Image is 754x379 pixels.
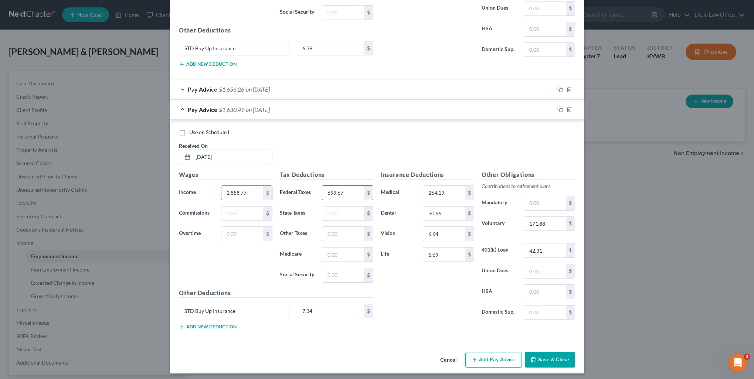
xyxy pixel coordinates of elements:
div: $ [364,41,373,55]
label: Overtime [175,226,217,241]
label: HSA [478,22,520,37]
label: 401(k) Loan [478,243,520,258]
label: State Taxes [276,206,318,221]
input: 0.00 [322,6,364,20]
div: $ [364,247,373,262]
label: Domestic Sup. [478,305,520,320]
input: 0.00 [423,186,465,200]
span: 3 [744,354,750,360]
div: $ [364,227,373,241]
h5: Wages [179,170,272,180]
label: Voluntary [478,216,520,231]
div: $ [364,186,373,200]
div: $ [263,227,272,241]
h5: Other Deductions [179,288,373,298]
label: Medical [377,185,419,200]
div: $ [465,206,474,221]
input: 0.00 [221,227,263,241]
input: 0.00 [423,227,465,241]
label: Social Security [276,268,318,283]
input: 0.00 [524,285,566,299]
div: $ [263,186,272,200]
input: 0.00 [297,41,364,55]
input: 0.00 [221,206,263,221]
div: $ [566,1,575,16]
div: $ [263,206,272,221]
div: $ [566,305,575,320]
div: $ [465,186,474,200]
div: $ [364,268,373,282]
button: Add new deduction [179,61,237,67]
button: Cancel [434,353,462,368]
input: 0.00 [524,196,566,210]
div: $ [566,217,575,231]
span: Received On [179,143,208,149]
label: Social Security [276,5,318,20]
input: 0.00 [322,186,364,200]
div: $ [566,264,575,278]
input: 0.00 [423,247,465,262]
input: Specify... [179,41,289,55]
input: 0.00 [322,247,364,262]
label: Medicare [276,247,318,262]
div: $ [566,43,575,57]
label: Commissions [175,206,217,221]
button: Save & Close [525,352,575,368]
label: Union Dues [478,264,520,279]
div: $ [566,22,575,36]
input: 0.00 [322,206,364,221]
span: on [DATE] [246,86,270,93]
button: Add new deduction [179,324,237,330]
input: 0.00 [297,304,364,318]
input: 0.00 [524,305,566,320]
input: 0.00 [524,264,566,278]
span: Pay Advice [188,86,217,93]
span: $1,656.26 [219,86,244,93]
div: $ [364,304,373,318]
span: $1,630.49 [219,106,244,113]
span: Income [179,189,196,195]
h5: Other Obligations [482,170,575,180]
input: 0.00 [524,217,566,231]
label: Mandatory [478,196,520,211]
div: $ [364,206,373,221]
div: $ [364,6,373,20]
input: MM/DD/YYYY [193,150,272,164]
div: $ [566,285,575,299]
input: 0.00 [423,206,465,221]
h5: Other Deductions [179,26,373,35]
label: Domestic Sup. [478,42,520,57]
h5: Tax Deductions [280,170,373,180]
label: Life [377,247,419,262]
button: Add Pay Advice [465,352,522,368]
h5: Insurance Deductions [381,170,474,180]
label: Dental [377,206,419,221]
input: 0.00 [322,227,364,241]
input: Specify... [179,304,289,318]
input: 0.00 [221,186,263,200]
div: $ [566,196,575,210]
input: 0.00 [524,1,566,16]
label: Vision [377,226,419,241]
label: Other Taxes [276,226,318,241]
iframe: Intercom live chat [729,354,747,372]
label: Federal Taxes [276,185,318,200]
label: HSA [478,284,520,299]
input: 0.00 [524,43,566,57]
span: on [DATE] [246,106,270,113]
input: 0.00 [524,243,566,257]
span: Pay Advice [188,106,217,113]
div: $ [465,227,474,241]
input: 0.00 [524,22,566,36]
div: $ [566,243,575,257]
label: Union Dues [478,1,520,16]
span: Use on Schedule I [189,129,229,135]
div: $ [465,247,474,262]
input: 0.00 [322,268,364,282]
p: Contributions to retirement plans [482,182,575,190]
